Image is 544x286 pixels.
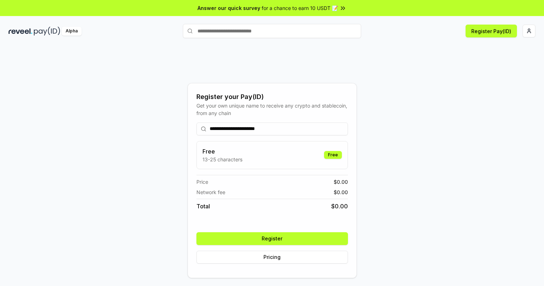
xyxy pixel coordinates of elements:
[196,188,225,196] span: Network fee
[196,92,348,102] div: Register your Pay(ID)
[202,156,242,163] p: 13-25 characters
[196,232,348,245] button: Register
[331,202,348,210] span: $ 0.00
[334,188,348,196] span: $ 0.00
[62,27,82,36] div: Alpha
[196,202,210,210] span: Total
[262,4,338,12] span: for a chance to earn 10 USDT 📝
[324,151,342,159] div: Free
[196,102,348,117] div: Get your own unique name to receive any crypto and stablecoin, from any chain
[196,251,348,264] button: Pricing
[9,27,32,36] img: reveel_dark
[466,25,517,37] button: Register Pay(ID)
[196,178,208,186] span: Price
[202,147,242,156] h3: Free
[197,4,260,12] span: Answer our quick survey
[34,27,60,36] img: pay_id
[334,178,348,186] span: $ 0.00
